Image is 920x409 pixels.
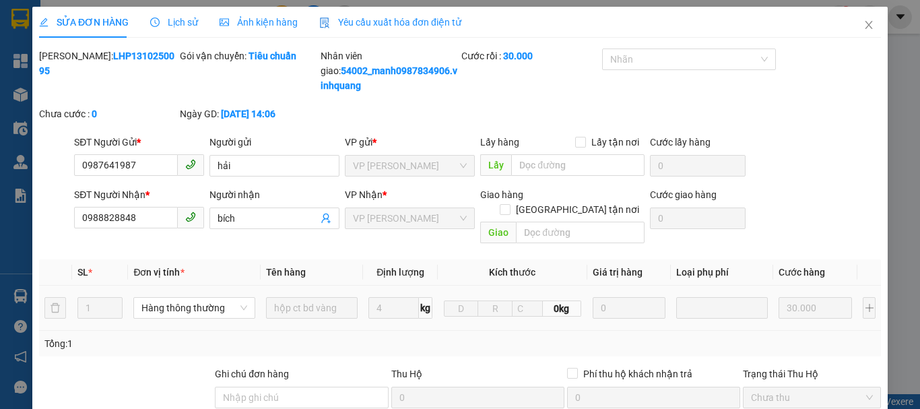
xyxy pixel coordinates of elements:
div: Ngày GD: [180,106,318,121]
span: Yêu cầu xuất hóa đơn điện tử [319,17,461,28]
input: D [444,301,478,317]
button: delete [44,297,66,319]
th: Loại phụ phí [671,259,773,286]
span: Kích thước [489,267,535,278]
div: Tổng: 1 [44,336,356,351]
b: 0 [92,108,97,119]
input: VD: Bàn, Ghế [266,297,358,319]
span: VP Nhận [345,189,383,200]
button: plus [863,297,876,319]
span: Ảnh kiện hàng [220,17,298,28]
span: close [863,20,874,30]
input: 0 [779,297,852,319]
b: LHP1310250095 [39,51,174,76]
label: Cước giao hàng [649,189,716,200]
span: user-add [321,213,331,224]
span: Đơn vị tính [133,267,184,278]
span: Cước hàng [779,267,825,278]
div: SĐT Người Nhận [74,187,204,202]
div: VP gửi [345,135,475,150]
input: Cước lấy hàng [649,155,746,177]
div: SĐT Người Gửi [74,135,204,150]
input: Dọc đường [511,154,644,176]
span: 0kg [543,301,581,317]
b: 54002_manh0987834906.vinhquang [321,65,457,91]
span: Hàng thông thường [141,298,247,318]
input: Dọc đường [516,222,644,243]
span: picture [220,18,229,27]
div: Trạng thái Thu Hộ [743,367,881,381]
span: Giao [480,222,516,243]
span: phone [185,212,196,222]
b: [DATE] 14:06 [221,108,275,119]
img: icon [319,18,330,28]
span: clock-circle [150,18,160,27]
span: Phí thu hộ khách nhận trả [578,367,698,381]
b: Tiêu chuẩn [249,51,296,61]
span: Chưa thu [751,387,873,408]
input: C [512,301,543,317]
label: Cước lấy hàng [649,137,710,148]
span: Giao hàng [480,189,523,200]
div: Người nhận [209,187,339,202]
span: phone [185,159,196,170]
input: Ghi chú đơn hàng [215,387,388,408]
span: Lấy tận nơi [585,135,644,150]
div: Người gửi [209,135,339,150]
input: R [478,301,512,317]
button: Close [850,7,888,44]
div: Gói vận chuyển: [180,49,318,63]
span: [GEOGRAPHIC_DATA] tận nơi [510,202,644,217]
span: Tên hàng [266,267,306,278]
div: Nhân viên giao: [321,49,459,93]
span: Lịch sử [150,17,198,28]
b: 30.000 [503,51,533,61]
span: VP LÊ HỒNG PHONG [353,156,467,176]
span: Định lượng [376,267,424,278]
div: [PERSON_NAME]: [39,49,177,78]
div: Cước rồi : [461,49,599,63]
span: kg [419,297,432,319]
label: Ghi chú đơn hàng [215,369,289,379]
div: Chưa cước : [39,106,177,121]
span: SL [77,267,88,278]
span: SỬA ĐƠN HÀNG [39,17,129,28]
span: Lấy hàng [480,137,519,148]
span: VP Linh Đàm [353,208,467,228]
input: Cước giao hàng [649,208,746,229]
span: Thu Hộ [391,369,422,379]
span: Lấy [480,154,511,176]
span: Giá trị hàng [592,267,642,278]
span: edit [39,18,48,27]
input: 0 [592,297,665,319]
